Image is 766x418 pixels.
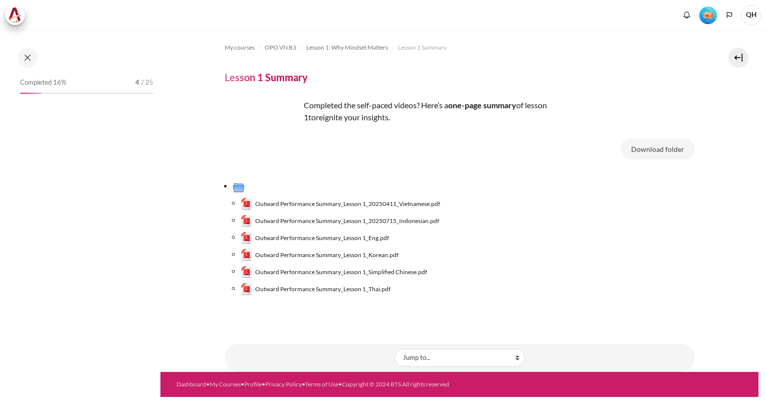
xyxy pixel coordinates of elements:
[225,43,255,52] span: My courses
[241,249,253,261] img: Outward Performance Summary_Lesson 1_Korean.pdf
[679,8,694,23] div: Show notification window with no new notifications
[241,283,391,295] a: Outward Performance Summary_Lesson 1_Thai.pdfOutward Performance Summary_Lesson 1_Thai.pdf
[241,215,440,227] a: Outward Performance Summary_Lesson 1_20250715_Indonesian.pdfOutward Performance Summary_Lesson 1_...
[8,8,22,23] img: Architeck
[255,234,389,243] span: Outward Performance Summary_Lesson 1_Eng.pdf
[225,71,308,84] h4: Lesson 1 Summary
[241,266,253,278] img: Outward Performance Summary_Lesson 1_Simplified Chinese.pdf
[20,78,66,88] span: Completed 16%
[241,232,253,244] img: Outward Performance Summary_Lesson 1_Eng.pdf
[225,99,576,123] p: Completed the self-paced videos? Here’s a of lesson 1 reignite your insights.
[255,268,427,277] span: Outward Performance Summary_Lesson 1_Simplified Chinese.pdf
[741,5,761,25] a: User menu
[265,43,296,52] span: OPO VN B3
[342,380,449,388] a: Copyright © 2024 BTS All rights reserved
[135,78,139,88] span: 4
[306,42,388,54] a: Lesson 1: Why Mindset Matters
[621,138,695,159] button: Download folder
[695,6,721,24] a: Level #1
[5,5,30,25] a: Architeck Architeck
[141,78,153,88] span: / 25
[176,380,206,388] a: Dashboard
[241,249,399,261] a: Outward Performance Summary_Lesson 1_Korean.pdfOutward Performance Summary_Lesson 1_Korean.pdf
[20,93,42,94] div: 16%
[241,215,253,227] img: Outward Performance Summary_Lesson 1_20250715_Indonesian.pdf
[241,283,253,295] img: Outward Performance Summary_Lesson 1_Thai.pdf
[448,100,516,110] strong: one-page summary
[176,380,487,389] div: • • • • •
[255,285,391,294] span: Outward Performance Summary_Lesson 1_Thai.pdf
[225,99,300,174] img: efr
[241,232,390,244] a: Outward Performance Summary_Lesson 1_Eng.pdfOutward Performance Summary_Lesson 1_Eng.pdf
[398,42,447,54] a: Lesson 1 Summary
[265,42,296,54] a: OPO VN B3
[244,380,262,388] a: Profile
[241,266,428,278] a: Outward Performance Summary_Lesson 1_Simplified Chinese.pdfOutward Performance Summary_Lesson 1_S...
[265,380,302,388] a: Privacy Policy
[308,112,316,122] span: to
[699,7,717,24] img: Level #1
[241,198,441,210] a: Outward Performance Summary_Lesson 1_20250411_Vietnamese.pdfOutward Performance Summary_Lesson 1_...
[398,43,447,52] span: Lesson 1 Summary
[305,380,338,388] a: Terms of Use
[306,43,388,52] span: Lesson 1: Why Mindset Matters
[699,6,717,24] div: Level #1
[225,40,695,56] nav: Navigation bar
[255,199,440,208] span: Outward Performance Summary_Lesson 1_20250411_Vietnamese.pdf
[255,251,399,260] span: Outward Performance Summary_Lesson 1_Korean.pdf
[722,8,737,23] button: Languages
[160,30,758,372] section: Content
[210,380,241,388] a: My Courses
[255,217,439,226] span: Outward Performance Summary_Lesson 1_20250715_Indonesian.pdf
[225,42,255,54] a: My courses
[741,5,761,25] span: QH
[241,198,253,210] img: Outward Performance Summary_Lesson 1_20250411_Vietnamese.pdf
